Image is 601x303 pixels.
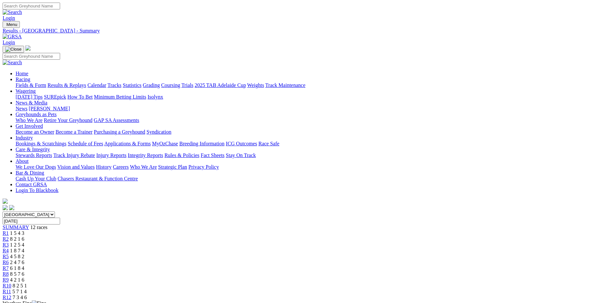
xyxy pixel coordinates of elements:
[3,205,8,210] img: facebook.svg
[16,71,28,76] a: Home
[5,47,21,52] img: Close
[179,141,224,146] a: Breeding Information
[68,94,93,100] a: How To Bet
[16,135,33,140] a: Industry
[16,82,598,88] div: Racing
[16,94,43,100] a: [DATE] Tips
[147,94,163,100] a: Isolynx
[147,129,171,135] a: Syndication
[3,283,11,288] a: R10
[3,248,9,253] span: R4
[16,94,598,100] div: Wagering
[258,141,279,146] a: Race Safe
[16,117,598,123] div: Greyhounds as Pets
[3,271,9,277] a: R8
[16,106,27,111] a: News
[3,295,11,300] span: R12
[3,218,60,224] input: Select date
[16,158,29,164] a: About
[96,164,111,170] a: History
[16,112,57,117] a: Greyhounds as Pets
[10,230,24,236] span: 1 5 4 3
[13,283,27,288] span: 8 2 5 1
[10,254,24,259] span: 4 5 8 2
[16,106,598,112] div: News & Media
[16,164,56,170] a: We Love Our Dogs
[29,106,70,111] a: [PERSON_NAME]
[68,141,103,146] a: Schedule of Fees
[16,152,52,158] a: Stewards Reports
[164,152,199,158] a: Rules & Policies
[113,164,129,170] a: Careers
[25,45,31,51] img: logo-grsa-white.png
[13,295,27,300] span: 7 3 4 6
[56,129,93,135] a: Become a Trainer
[44,117,93,123] a: Retire Your Greyhound
[3,277,9,283] a: R9
[195,82,246,88] a: 2025 TAB Adelaide Cup
[158,164,187,170] a: Strategic Plan
[130,164,157,170] a: Who We Are
[96,152,126,158] a: Injury Reports
[3,199,8,204] img: logo-grsa-white.png
[57,164,95,170] a: Vision and Values
[3,60,22,66] img: Search
[16,188,58,193] a: Login To Blackbook
[181,82,193,88] a: Trials
[16,129,598,135] div: Get Involved
[3,242,9,248] a: R3
[108,82,121,88] a: Tracks
[3,230,9,236] span: R1
[128,152,163,158] a: Integrity Reports
[3,260,9,265] span: R6
[3,224,29,230] a: SUMMARY
[44,94,66,100] a: SUREpick
[87,82,106,88] a: Calendar
[58,176,138,181] a: Chasers Restaurant & Function Centre
[247,82,264,88] a: Weights
[10,236,24,242] span: 8 2 1 6
[16,152,598,158] div: Care & Integrity
[94,129,145,135] a: Purchasing a Greyhound
[3,289,11,294] a: R11
[10,271,24,277] span: 8 5 7 6
[123,82,142,88] a: Statistics
[16,176,598,182] div: Bar & Dining
[12,289,27,294] span: 5 7 1 4
[16,164,598,170] div: About
[10,260,24,265] span: 2 4 7 6
[3,236,9,242] a: R2
[265,82,305,88] a: Track Maintenance
[16,176,56,181] a: Cash Up Your Club
[16,147,50,152] a: Care & Integrity
[94,94,146,100] a: Minimum Betting Limits
[47,82,86,88] a: Results & Replays
[16,123,43,129] a: Get Involved
[3,254,9,259] a: R5
[161,82,180,88] a: Coursing
[3,9,22,15] img: Search
[9,205,14,210] img: twitter.svg
[3,40,15,45] a: Login
[3,53,60,60] input: Search
[188,164,219,170] a: Privacy Policy
[16,82,46,88] a: Fields & Form
[104,141,151,146] a: Applications & Forms
[16,129,54,135] a: Become an Owner
[3,265,9,271] span: R7
[226,152,256,158] a: Stay On Track
[201,152,224,158] a: Fact Sheets
[94,117,139,123] a: GAP SA Assessments
[3,3,60,9] input: Search
[10,265,24,271] span: 6 1 8 4
[30,224,47,230] span: 12 races
[6,22,17,27] span: Menu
